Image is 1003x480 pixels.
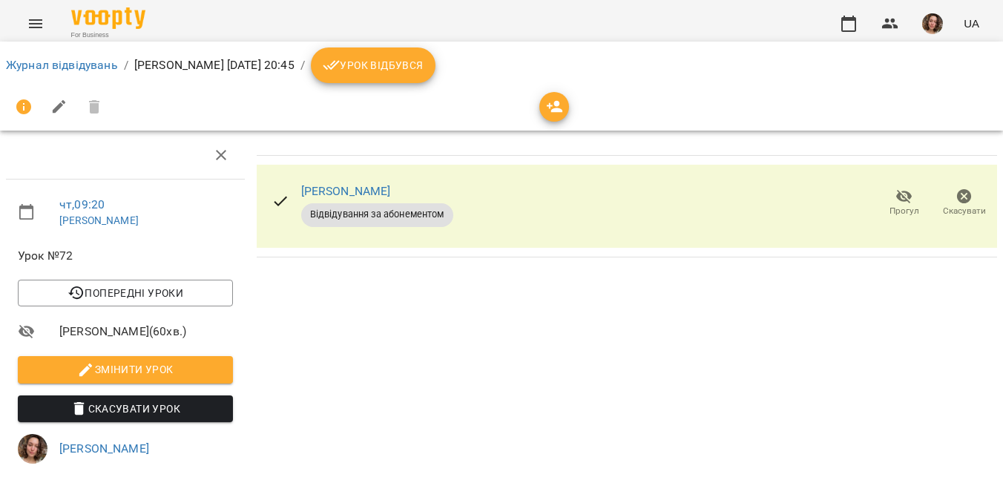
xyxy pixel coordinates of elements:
[6,47,997,83] nav: breadcrumb
[323,56,424,74] span: Урок відбувся
[964,16,979,31] span: UA
[6,58,118,72] a: Журнал відвідувань
[59,214,139,226] a: [PERSON_NAME]
[71,7,145,29] img: Voopty Logo
[18,434,47,464] img: 15232f8e2fb0b95b017a8128b0c4ecc9.jpg
[18,6,53,42] button: Menu
[124,56,128,74] li: /
[71,30,145,40] span: For Business
[59,323,233,341] span: [PERSON_NAME] ( 60 хв. )
[18,280,233,306] button: Попередні уроки
[889,205,919,217] span: Прогул
[934,183,994,224] button: Скасувати
[30,284,221,302] span: Попередні уроки
[958,10,985,37] button: UA
[134,56,295,74] p: [PERSON_NAME] [DATE] 20:45
[18,356,233,383] button: Змінити урок
[922,13,943,34] img: 15232f8e2fb0b95b017a8128b0c4ecc9.jpg
[943,205,986,217] span: Скасувати
[30,361,221,378] span: Змінити урок
[300,56,305,74] li: /
[18,247,233,265] span: Урок №72
[30,400,221,418] span: Скасувати Урок
[874,183,934,224] button: Прогул
[18,395,233,422] button: Скасувати Урок
[59,197,105,211] a: чт , 09:20
[59,441,149,456] a: [PERSON_NAME]
[311,47,435,83] button: Урок відбувся
[301,208,453,221] span: Відвідування за абонементом
[301,184,391,198] a: [PERSON_NAME]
